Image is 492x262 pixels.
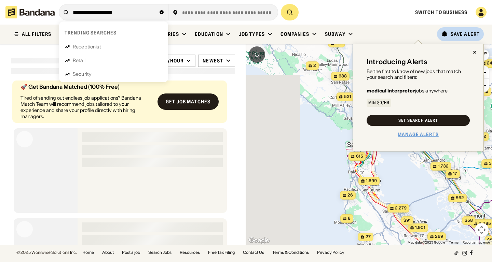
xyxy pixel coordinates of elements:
span: 1,732 [438,163,449,169]
span: 2,279 [395,205,407,211]
b: medical interpreter [367,88,415,94]
a: Free Tax Filing [208,250,235,254]
div: Retail [73,58,85,63]
span: $91 [404,218,411,223]
div: Min $0/hr [368,101,389,105]
div: grid [11,78,235,245]
button: Map camera controls [475,223,489,237]
a: Terms & Conditions [272,250,309,254]
div: Trending searches [65,30,117,36]
a: About [102,250,114,254]
div: Get job matches [166,99,210,104]
div: ALL FILTERS [22,32,51,37]
a: Resources [180,250,200,254]
span: 688 [339,73,347,79]
span: 17 [453,171,457,177]
div: /hour [168,58,184,64]
span: 521 [344,94,351,100]
div: Education [195,31,223,37]
img: Bandana logotype [5,6,55,18]
div: Security [73,72,92,76]
div: Subway [325,31,345,37]
a: Privacy Policy [317,250,344,254]
div: Save Alert [451,31,480,37]
div: Receptionist [73,44,101,49]
a: Post a job [122,250,140,254]
div: Introducing Alerts [367,58,428,66]
div: Set Search Alert [398,118,438,122]
span: 26 [347,192,353,198]
span: 615 [356,154,363,159]
a: Open this area in Google Maps (opens a new window) [248,236,270,245]
span: Map data ©2025 Google [408,241,445,244]
a: Manage Alerts [398,131,439,137]
span: 1,699 [366,178,377,184]
a: Switch to Business [415,9,467,15]
div: Job Types [239,31,265,37]
a: Terms (opens in new tab) [449,241,459,244]
span: 1,901 [415,225,425,231]
span: 2,085 [479,221,491,227]
div: © 2025 Workwise Solutions Inc. [16,250,77,254]
span: 8 [348,216,351,221]
a: Home [82,250,94,254]
a: Contact Us [243,250,264,254]
span: 562 [456,195,464,201]
div: Tired of sending out endless job applications? Bandana Match Team will recommend jobs tailored to... [20,95,152,120]
div: Newest [203,58,223,64]
img: Google [248,236,270,245]
div: 🚀 Get Bandana Matched (100% Free) [20,84,152,89]
span: $58 [465,218,473,223]
div: Companies [281,31,309,37]
span: 27 [366,234,371,240]
a: Report a map error [463,241,490,244]
span: 12 [484,89,489,94]
div: Be the first to know of new jobs that match your search and filters: [367,69,470,80]
span: 2 [313,63,316,69]
span: 269 [435,234,443,239]
a: Search Jobs [148,250,172,254]
div: jobs anywhere [367,88,448,93]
